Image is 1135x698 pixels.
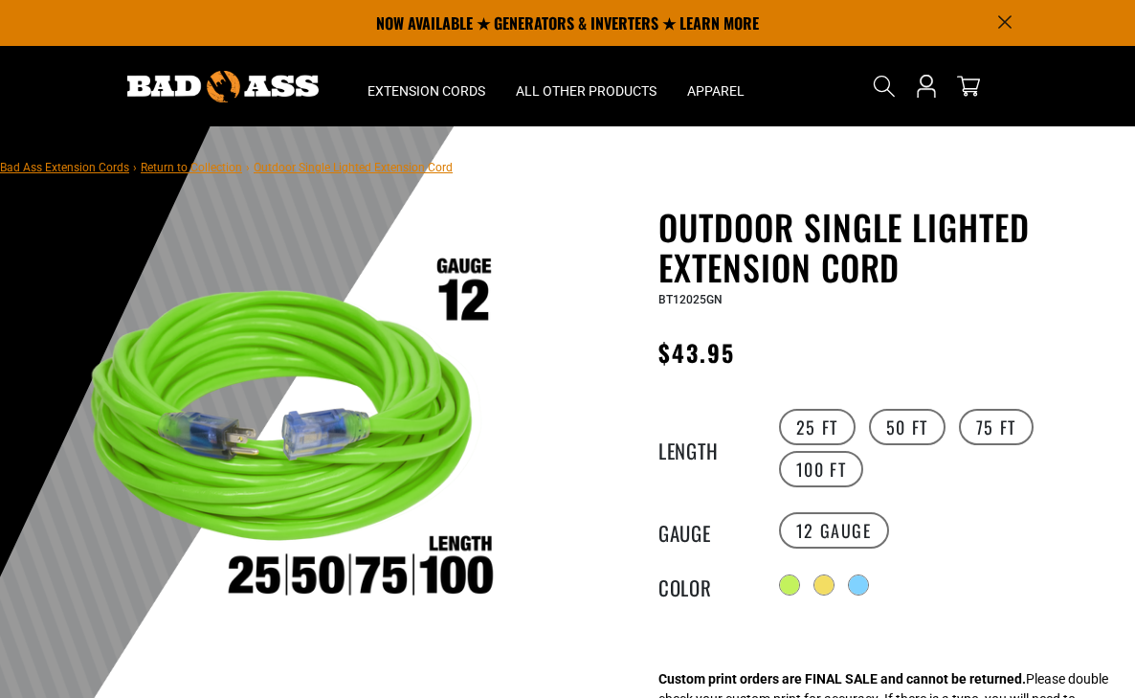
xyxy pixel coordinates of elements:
span: Apparel [687,82,745,100]
summary: All Other Products [501,46,672,126]
label: 75 FT [959,409,1034,445]
legend: Length [658,436,754,461]
label: 25 FT [779,409,856,445]
legend: Color [658,573,754,597]
a: Return to Collection [141,161,242,174]
span: Outdoor Single Lighted Extension Cord [254,161,453,174]
label: 100 FT [779,451,864,487]
span: › [246,161,250,174]
span: All Other Products [516,82,657,100]
span: Extension Cords [367,82,485,100]
summary: Apparel [672,46,760,126]
span: $43.95 [658,335,735,370]
label: 12 Gauge [779,512,889,549]
span: BT12025GN [658,293,723,306]
label: 50 FT [869,409,946,445]
summary: Search [869,71,900,101]
img: Bad Ass Extension Cords [127,71,319,102]
span: › [133,161,137,174]
legend: Gauge [658,518,754,543]
strong: Custom print orders are FINAL SALE and cannot be returned. [658,671,1026,687]
summary: Extension Cords [352,46,501,126]
h1: Outdoor Single Lighted Extension Cord [658,207,1121,287]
